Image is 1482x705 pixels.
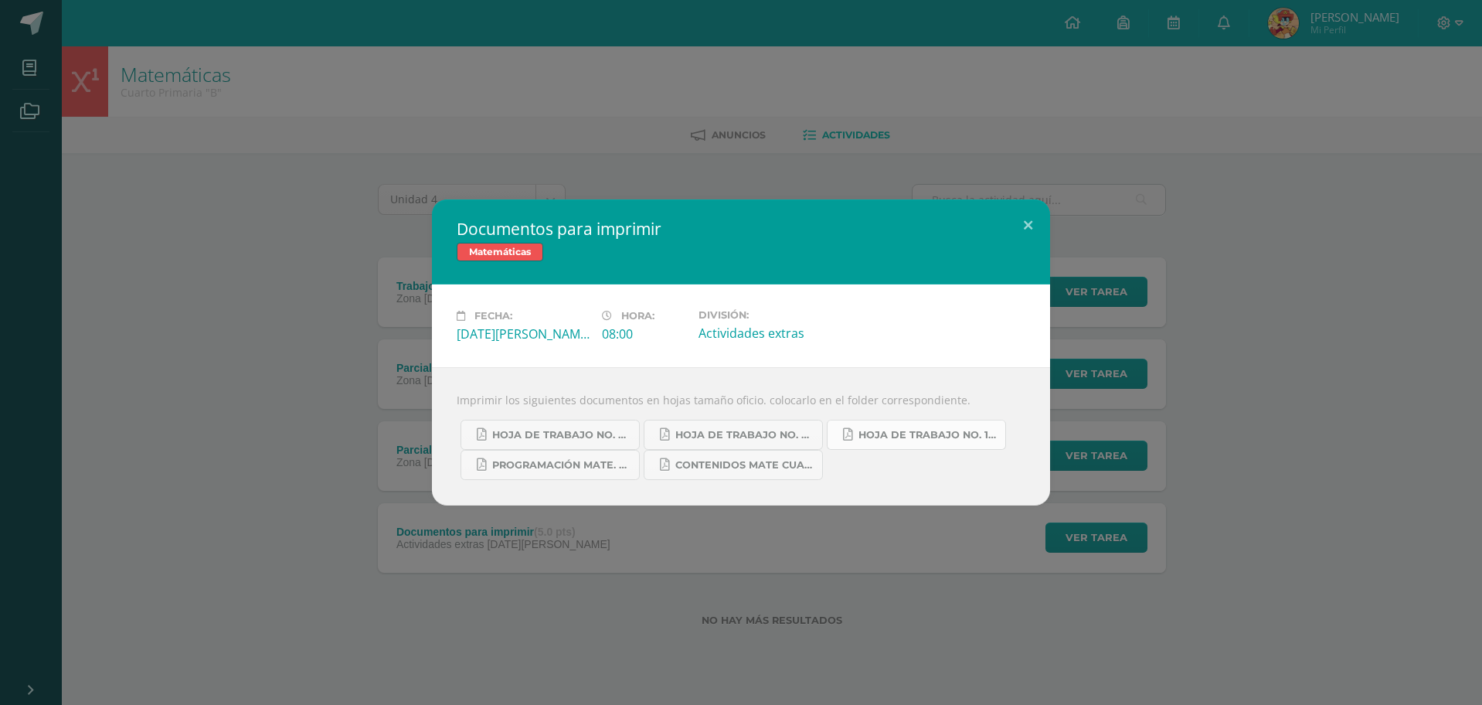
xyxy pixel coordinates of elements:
[461,420,640,450] a: hoja de trabajo No. 3 mate. cuarta unidad.pdf
[492,429,631,441] span: hoja de trabajo No. 3 mate. cuarta unidad.pdf
[621,310,654,322] span: Hora:
[827,420,1006,450] a: hoja de trabajo No. 1 matemática.pdf
[432,367,1050,506] div: Imprimir los siguientes documentos en hojas tamaño oficio. colocarlo en el folder correspondiente.
[492,459,631,472] span: programación mate. cuarta unidad..pdf
[699,309,831,321] label: División:
[602,325,686,342] div: 08:00
[644,450,823,480] a: contenidos mate cuarta unidad.pdf
[461,450,640,480] a: programación mate. cuarta unidad..pdf
[699,325,831,342] div: Actividades extras
[644,420,823,450] a: hoja de trabajo No. 2 mate cuarta unidad..pdf
[457,243,543,261] span: Matemáticas
[858,429,998,441] span: hoja de trabajo No. 1 matemática.pdf
[457,218,1025,240] h2: Documentos para imprimir
[675,459,814,472] span: contenidos mate cuarta unidad.pdf
[675,429,814,441] span: hoja de trabajo No. 2 mate cuarta unidad..pdf
[457,325,590,342] div: [DATE][PERSON_NAME]
[1006,199,1050,252] button: Close (Esc)
[474,310,512,322] span: Fecha:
